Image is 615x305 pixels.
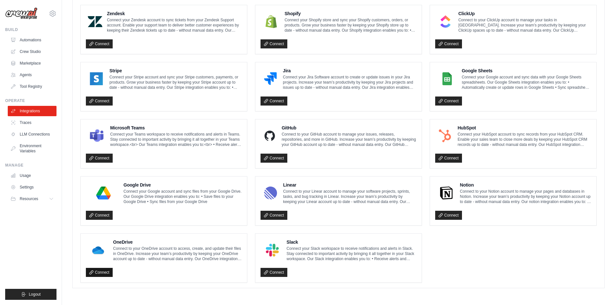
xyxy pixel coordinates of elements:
[282,125,416,131] h4: GitHub
[261,154,287,163] a: Connect
[86,39,113,48] a: Connect
[462,67,591,74] h4: Google Sheets
[283,182,416,188] h4: Linear
[5,289,56,300] button: Logout
[110,132,242,147] p: Connect your Teams workspace to receive notifications and alerts in Teams. Stay connected to impo...
[261,211,287,220] a: Connect
[262,129,277,142] img: GitHub Logo
[261,39,287,48] a: Connect
[107,17,242,33] p: Connect your Zendesk account to sync tickets from your Zendesk Support account. Enable your suppo...
[8,58,56,68] a: Marketplace
[8,194,56,204] button: Resources
[88,15,102,28] img: Zendesk Logo
[88,72,105,85] img: Stripe Logo
[262,72,278,85] img: Jira Logo
[435,39,462,48] a: Connect
[110,125,242,131] h4: Microsoft Teams
[8,35,56,45] a: Automations
[107,10,242,17] h4: Zendesk
[88,244,108,257] img: OneDrive Logo
[435,211,462,220] a: Connect
[437,15,454,28] img: ClickUp Logo
[284,10,416,17] h4: Shopify
[458,10,591,17] h4: ClickUp
[458,17,591,33] p: Connect to your ClickUp account to manage your tasks in [GEOGRAPHIC_DATA]. Increase your team’s p...
[8,170,56,181] a: Usage
[283,189,416,204] p: Connect to your Linear account to manage your software projects, sprints, tasks, and bug tracking...
[86,211,113,220] a: Connect
[8,141,56,156] a: Environment Variables
[29,292,41,297] span: Logout
[8,129,56,139] a: LLM Connections
[435,154,462,163] a: Connect
[109,67,242,74] h4: Stripe
[8,117,56,128] a: Traces
[460,189,591,204] p: Connect to your Notion account to manage your pages and databases in Notion. Increase your team’s...
[86,97,113,106] a: Connect
[8,81,56,92] a: Tool Registry
[20,196,38,201] span: Resources
[88,187,119,199] img: Google Drive Logo
[8,70,56,80] a: Agents
[462,75,591,90] p: Connect your Google account and sync data with your Google Sheets spreadsheets. Our Google Sheets...
[261,97,287,106] a: Connect
[437,187,456,199] img: Notion Logo
[284,17,416,33] p: Connect your Shopify store and sync your Shopify customers, orders, or products. Grow your busine...
[8,46,56,57] a: Crew Studio
[437,72,457,85] img: Google Sheets Logo
[113,246,242,261] p: Connect to your OneDrive account to access, create, and update their files in OneDrive. Increase ...
[457,125,591,131] h4: HubSpot
[283,67,416,74] h4: Jira
[124,182,242,188] h4: Google Drive
[88,129,106,142] img: Microsoft Teams Logo
[437,129,453,142] img: HubSpot Logo
[5,27,56,32] div: Build
[287,239,416,245] h4: Slack
[435,97,462,106] a: Connect
[457,132,591,147] p: Connect your HubSpot account to sync records from your HubSpot CRM. Enable your sales team to clo...
[109,75,242,90] p: Connect your Stripe account and sync your Stripe customers, payments, or products. Grow your busi...
[8,106,56,116] a: Integrations
[262,187,279,199] img: Linear Logo
[261,268,287,277] a: Connect
[460,182,591,188] h4: Notion
[113,239,242,245] h4: OneDrive
[8,182,56,192] a: Settings
[5,163,56,168] div: Manage
[5,98,56,103] div: Operate
[287,246,416,261] p: Connect your Slack workspace to receive notifications and alerts in Slack. Stay connected to impo...
[262,244,282,257] img: Slack Logo
[5,7,37,20] img: Logo
[86,268,113,277] a: Connect
[282,132,416,147] p: Connect to your GitHub account to manage your issues, releases, repositories, and more in GitHub....
[262,15,280,28] img: Shopify Logo
[283,75,416,90] p: Connect your Jira Software account to create or update issues in your Jira projects. Increase you...
[86,154,113,163] a: Connect
[124,189,242,204] p: Connect your Google account and sync files from your Google Drive. Our Google Drive integration e...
